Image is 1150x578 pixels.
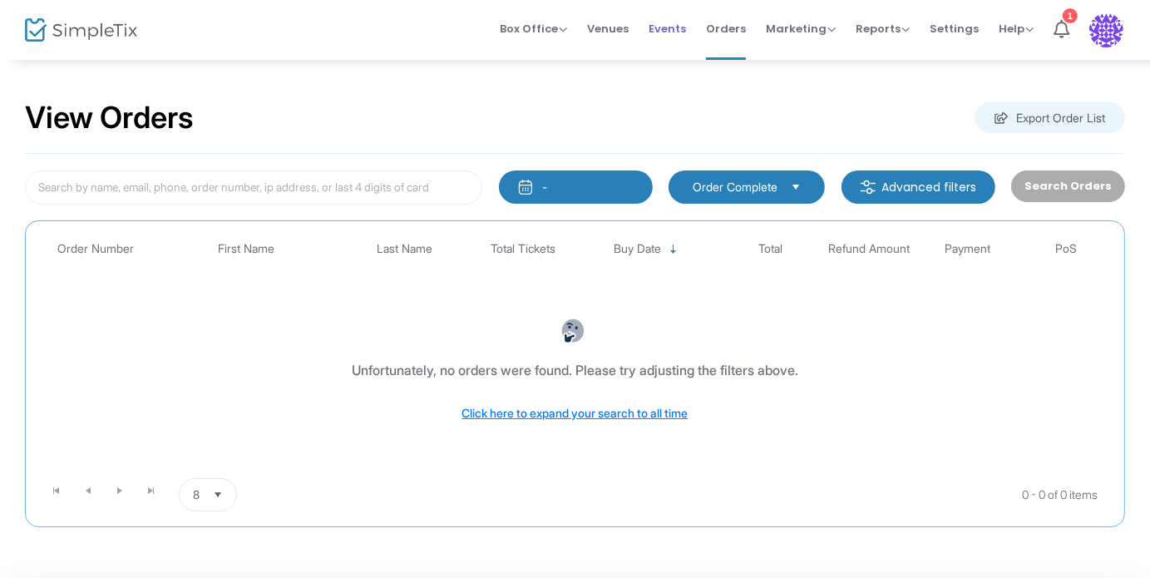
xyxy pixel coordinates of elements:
span: Sortable [667,243,680,256]
th: Total Tickets [474,230,573,269]
span: Box Office [500,21,567,37]
img: face-thinking.png [560,319,585,343]
span: Reports [856,21,910,37]
span: Help [999,21,1034,37]
span: 8 [193,487,200,503]
img: monthly [517,179,534,195]
h2: View Orders [25,100,194,136]
button: Select [206,479,230,511]
span: Buy Date [614,242,661,256]
span: Order Complete [693,179,777,195]
button: - [499,170,653,204]
input: Search by name, email, phone, order number, ip address, or last 4 digits of card [25,170,482,205]
span: Click here to expand your search to all time [462,406,689,420]
div: Unfortunately, no orders were found. Please try adjusting the filters above. [352,360,798,380]
span: Last Name [377,242,432,256]
kendo-pager-info: 0 - 0 of 0 items [402,478,1098,511]
span: Order Number [57,242,134,256]
span: Settings [930,7,979,50]
div: Data table [34,230,1116,472]
span: Marketing [766,21,836,37]
button: Select [784,178,807,196]
m-button: Advanced filters [842,170,995,204]
span: Venues [587,7,629,50]
th: Refund Amount [820,230,919,269]
span: First Name [218,242,274,256]
div: - [542,179,547,195]
img: filter [860,179,876,195]
span: PoS [1056,242,1078,256]
span: Payment [945,242,990,256]
span: Events [649,7,686,50]
th: Total [721,230,820,269]
span: Orders [706,7,746,50]
div: 1 [1063,8,1078,23]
